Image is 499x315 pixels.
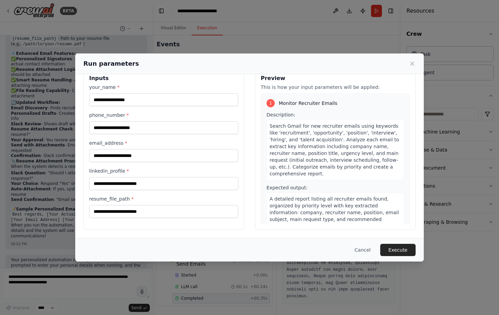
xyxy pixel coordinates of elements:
label: email_address [89,140,238,146]
button: Cancel [349,244,376,256]
span: Monitor Recruiter Emails [279,100,337,107]
label: resume_file_path [89,195,238,202]
span: A detailed report listing all recruiter emails found, organized by priority level with key extrac... [270,196,399,229]
span: Expected output: [267,185,308,190]
span: Description: [267,112,295,117]
p: This is how your input parameters will be applied: [261,84,410,91]
button: Execute [380,244,416,256]
label: your_name [89,84,238,91]
h3: Inputs [89,74,238,82]
h2: Run parameters [83,59,139,68]
span: Search Gmail for new recruiter emails using keywords like 'recruitment', 'opportunity', 'position... [270,123,399,176]
label: linkedin_profile [89,168,238,174]
div: 1 [267,99,275,107]
label: phone_number [89,112,238,119]
h3: Preview [261,74,410,82]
